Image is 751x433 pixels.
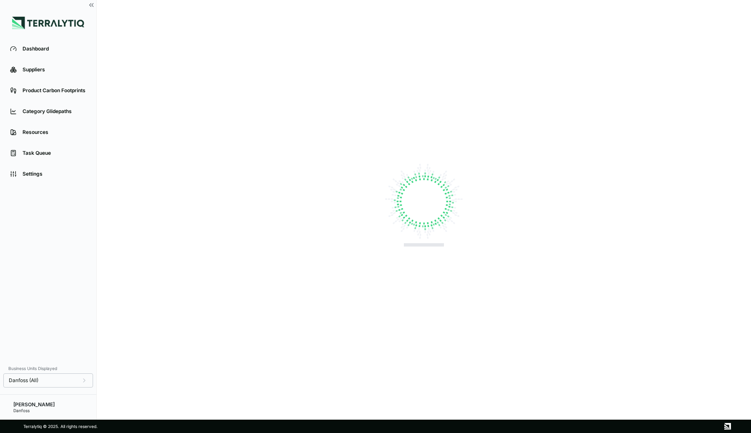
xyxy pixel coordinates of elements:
span: Danfoss (All) [9,377,38,384]
div: Danfoss [13,408,55,413]
div: [PERSON_NAME] [13,401,55,408]
img: Loading [382,160,466,243]
div: Category Glidepaths [23,108,86,115]
div: Dashboard [23,45,86,52]
div: Product Carbon Footprints [23,87,86,94]
div: Task Queue [23,150,86,156]
div: Settings [23,171,86,177]
div: Suppliers [23,66,86,73]
div: Business Units Displayed [3,363,93,373]
img: Logo [12,17,84,29]
div: Resources [23,129,86,136]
